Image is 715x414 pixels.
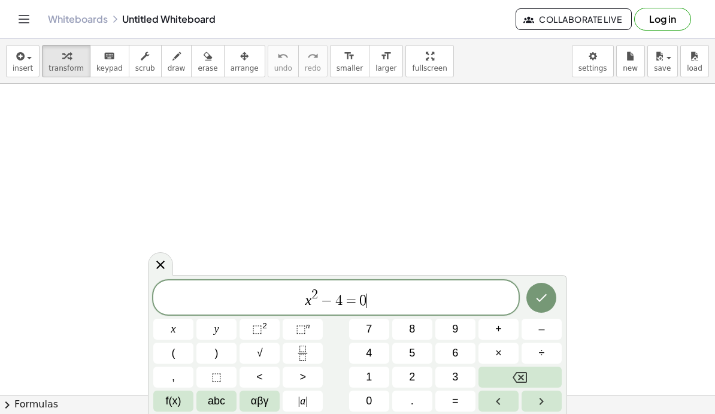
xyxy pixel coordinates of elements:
[478,343,519,364] button: Times
[196,367,237,388] button: Placeholder
[153,391,193,412] button: Functions
[392,343,432,364] button: 5
[572,45,614,77] button: settings
[305,292,312,308] var: x
[452,345,458,361] span: 6
[14,10,34,29] button: Toggle navigation
[90,45,129,77] button: keyboardkeypad
[251,393,269,409] span: αβγ
[306,321,310,330] sup: n
[452,321,458,337] span: 9
[392,319,432,340] button: 8
[262,321,267,330] sup: 2
[478,391,519,412] button: Left arrow
[298,395,301,407] span: |
[349,319,389,340] button: 7
[208,393,225,409] span: abc
[153,367,193,388] button: ,
[409,345,415,361] span: 5
[240,367,280,388] button: Less than
[344,49,355,64] i: format_size
[335,294,343,308] span: 4
[409,321,415,337] span: 8
[49,64,84,72] span: transform
[283,367,323,388] button: Greater than
[634,8,691,31] button: Log in
[305,64,321,72] span: redo
[240,343,280,364] button: Square root
[366,393,372,409] span: 0
[166,393,181,409] span: f(x)
[343,294,360,308] span: =
[452,369,458,385] span: 3
[366,321,372,337] span: 7
[623,64,638,72] span: new
[359,294,366,308] span: 0
[539,345,545,361] span: ÷
[311,288,318,301] span: 2
[366,345,372,361] span: 4
[196,343,237,364] button: )
[307,49,319,64] i: redo
[392,367,432,388] button: 2
[257,345,263,361] span: √
[214,321,219,337] span: y
[349,367,389,388] button: 1
[135,64,155,72] span: scrub
[298,393,308,409] span: a
[412,64,447,72] span: fullscreen
[366,369,372,385] span: 1
[435,391,475,412] button: Equals
[104,49,115,64] i: keyboard
[129,45,162,77] button: scrub
[305,395,308,407] span: |
[283,343,323,364] button: Fraction
[171,321,176,337] span: x
[349,343,389,364] button: 4
[435,319,475,340] button: 9
[172,345,175,361] span: (
[224,45,265,77] button: arrange
[13,64,33,72] span: insert
[380,49,392,64] i: format_size
[516,8,632,30] button: Collaborate Live
[191,45,224,77] button: erase
[211,369,222,385] span: ⬚
[616,45,645,77] button: new
[435,343,475,364] button: 6
[478,367,562,388] button: Backspace
[578,64,607,72] span: settings
[687,64,702,72] span: load
[6,45,40,77] button: insert
[231,64,259,72] span: arrange
[296,323,306,335] span: ⬚
[240,391,280,412] button: Greek alphabet
[42,45,90,77] button: transform
[369,45,403,77] button: format_sizelarger
[277,49,289,64] i: undo
[298,45,328,77] button: redoredo
[299,369,306,385] span: >
[283,391,323,412] button: Absolute value
[198,64,217,72] span: erase
[153,319,193,340] button: x
[654,64,671,72] span: save
[375,64,396,72] span: larger
[268,45,299,77] button: undoundo
[647,45,678,77] button: save
[452,393,459,409] span: =
[153,343,193,364] button: (
[522,391,562,412] button: Right arrow
[96,64,123,72] span: keypad
[478,319,519,340] button: Plus
[196,391,237,412] button: Alphabet
[526,14,622,25] span: Collaborate Live
[526,283,556,313] button: Done
[318,294,335,308] span: −
[405,45,453,77] button: fullscreen
[495,345,502,361] span: ×
[522,343,562,364] button: Divide
[435,367,475,388] button: 3
[337,64,363,72] span: smaller
[330,45,369,77] button: format_sizesmaller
